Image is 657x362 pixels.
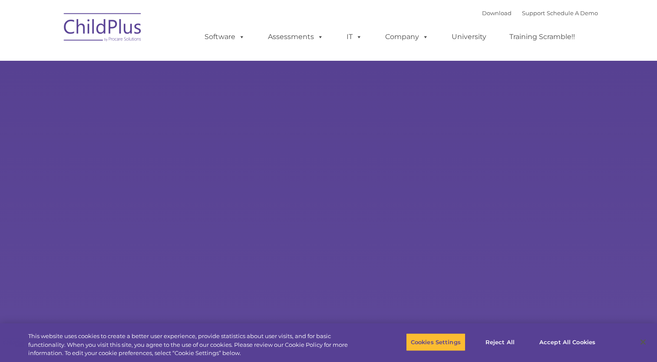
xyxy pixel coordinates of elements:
button: Close [634,332,653,352]
div: This website uses cookies to create a better user experience, provide statistics about user visit... [28,332,361,358]
button: Accept All Cookies [535,333,600,351]
font: | [482,10,598,16]
a: Download [482,10,512,16]
img: ChildPlus by Procare Solutions [59,7,146,50]
a: IT [338,28,371,46]
a: University [443,28,495,46]
a: Training Scramble!! [501,28,584,46]
a: Support [522,10,545,16]
a: Company [376,28,437,46]
a: Assessments [259,28,332,46]
button: Cookies Settings [406,333,466,351]
button: Reject All [473,333,527,351]
a: Schedule A Demo [547,10,598,16]
a: Software [196,28,254,46]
